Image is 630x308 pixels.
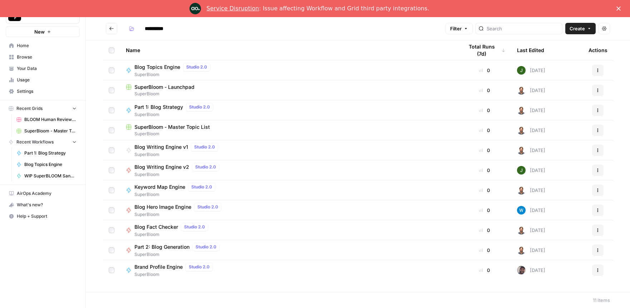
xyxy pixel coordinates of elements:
[24,128,77,134] span: SuperBloom - Master Topic List
[463,147,506,154] div: 0
[517,126,526,135] img: fdbthlkohqvq3b2ybzi3drh0kqcb
[126,131,452,137] span: SuperBloom
[17,190,77,197] span: AirOps Academy
[463,247,506,254] div: 0
[134,243,190,251] span: Part 2: Blog Generation
[517,86,526,95] img: fdbthlkohqvq3b2ybzi3drh0kqcb
[517,126,545,135] div: [DATE]
[189,104,210,110] span: Studio 2.0
[126,263,452,278] a: Brand Profile EngineStudio 2.0SuperBloom
[134,151,221,158] span: SuperBloom
[517,40,544,60] div: Last Edited
[126,91,452,97] span: SuperBloom
[134,251,222,258] span: SuperBloom
[134,183,185,191] span: Keyword Map Engine
[126,103,452,118] a: Part 1: Blog StrategyStudio 2.0SuperBloom
[463,40,506,60] div: Total Runs (7d)
[487,25,559,32] input: Search
[463,167,506,174] div: 0
[106,23,117,34] button: Go back
[24,150,77,156] span: Part 1: Blog Strategy
[517,146,545,155] div: [DATE]
[17,88,77,95] span: Settings
[6,51,80,63] a: Browse
[463,187,506,194] div: 0
[570,25,585,32] span: Create
[616,6,624,11] div: Close
[17,42,77,49] span: Home
[517,226,526,234] img: fdbthlkohqvq3b2ybzi3drh0kqcb
[34,28,45,35] span: New
[517,186,545,195] div: [DATE]
[517,66,526,75] img: olqs3go1b4m73rizhvw5914cwa42
[517,146,526,155] img: fdbthlkohqvq3b2ybzi3drh0kqcb
[186,64,207,70] span: Studio 2.0
[463,107,506,114] div: 0
[126,163,452,178] a: Blog Writing Engine v2Studio 2.0SuperBloom
[134,171,222,178] span: SuperBloom
[6,26,80,37] button: New
[6,200,79,210] div: What's new?
[16,105,43,112] span: Recent Grids
[126,143,452,158] a: Blog Writing Engine v1Studio 2.0SuperBloom
[450,25,462,32] span: Filter
[517,226,545,234] div: [DATE]
[134,223,178,231] span: Blog Fact Checker
[134,211,224,218] span: SuperBloom
[6,63,80,74] a: Your Data
[565,23,596,34] button: Create
[134,231,211,238] span: SuperBloom
[134,84,195,91] span: SuperBloom - Launchpad
[6,211,80,222] button: Help + Support
[517,246,526,254] img: fdbthlkohqvq3b2ybzi3drh0kqcb
[195,164,216,170] span: Studio 2.0
[13,147,80,159] a: Part 1: Blog Strategy
[24,116,77,123] span: BLOOM Human Review (ver2)
[517,106,526,115] img: fdbthlkohqvq3b2ybzi3drh0kqcb
[6,86,80,97] a: Settings
[24,173,77,179] span: WIP SuperBLOOM Sandbox
[463,267,506,274] div: 0
[13,114,80,125] a: BLOOM Human Review (ver2)
[463,67,506,74] div: 0
[517,206,526,214] img: e6dqg6lbdbpjqp1a7mpgiwrn07v8
[134,271,216,278] span: SuperBloom
[593,297,610,304] div: 11 Items
[134,191,218,198] span: SuperBloom
[197,204,218,210] span: Studio 2.0
[517,246,545,254] div: [DATE]
[126,183,452,198] a: Keyword Map EngineStudio 2.0SuperBloom
[13,159,80,170] a: Blog Topics Engine
[191,184,212,190] span: Studio 2.0
[134,71,213,78] span: SuperBloom
[463,207,506,214] div: 0
[13,125,80,137] a: SuperBloom - Master Topic List
[463,87,506,94] div: 0
[517,266,545,274] div: [DATE]
[17,54,77,60] span: Browse
[6,40,80,51] a: Home
[126,63,452,78] a: Blog Topics EngineStudio 2.0SuperBloom
[6,199,80,211] button: What's new?
[463,227,506,234] div: 0
[6,188,80,199] a: AirOps Academy
[134,263,183,271] span: Brand Profile Engine
[17,213,77,219] span: Help + Support
[126,243,452,258] a: Part 2: Blog GenerationStudio 2.0SuperBloom
[134,163,189,171] span: Blog Writing Engine v2
[517,66,545,75] div: [DATE]
[6,74,80,86] a: Usage
[517,86,545,95] div: [DATE]
[517,166,526,175] img: olqs3go1b4m73rizhvw5914cwa42
[517,186,526,195] img: fdbthlkohqvq3b2ybzi3drh0kqcb
[207,5,429,12] div: : Issue affecting Workflow and Grid third party integrations.
[446,23,473,34] button: Filter
[589,40,607,60] div: Actions
[126,223,452,238] a: Blog Fact CheckerStudio 2.0SuperBloom
[126,203,452,218] a: Blog Hero Image EngineStudio 2.0SuperBloom
[517,266,526,274] img: dw2bym9oh1lendkl0jcyb9jgpgea
[134,103,183,111] span: Part 1: Blog Strategy
[134,123,210,131] span: SuperBloom - Master Topic List
[6,103,80,114] button: Recent Grids
[13,170,80,182] a: WIP SuperBLOOM Sandbox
